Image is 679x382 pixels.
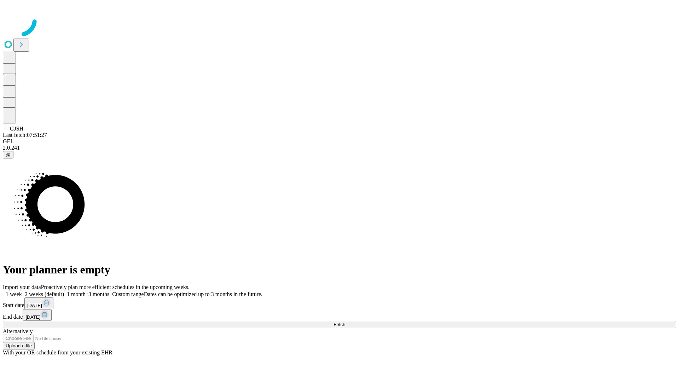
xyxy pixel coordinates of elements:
[3,297,676,309] div: Start date
[3,263,676,276] h1: Your planner is empty
[6,291,22,297] span: 1 week
[3,321,676,328] button: Fetch
[3,132,47,138] span: Last fetch: 07:51:27
[3,328,33,334] span: Alternatively
[3,151,13,158] button: @
[10,126,23,132] span: GJSH
[27,303,42,308] span: [DATE]
[25,314,40,320] span: [DATE]
[3,145,676,151] div: 2.0.241
[88,291,109,297] span: 3 months
[24,297,53,309] button: [DATE]
[67,291,86,297] span: 1 month
[3,349,112,355] span: With your OR schedule from your existing EHR
[3,284,41,290] span: Import your data
[25,291,64,297] span: 2 weeks (default)
[144,291,262,297] span: Dates can be optimized up to 3 months in the future.
[3,342,35,349] button: Upload a file
[112,291,144,297] span: Custom range
[3,309,676,321] div: End date
[6,152,11,157] span: @
[23,309,52,321] button: [DATE]
[333,322,345,327] span: Fetch
[3,138,676,145] div: GEI
[41,284,190,290] span: Proactively plan more efficient schedules in the upcoming weeks.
